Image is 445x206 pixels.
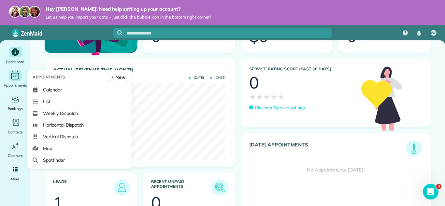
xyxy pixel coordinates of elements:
[30,96,129,107] a: List
[4,82,27,89] span: Appointments
[43,87,62,93] span: Calendar
[249,67,355,71] h3: Service Rating score (past 30 days)
[408,142,421,155] img: icon_todays_appointments-901f7ab196bb0bea1936b74009e4eb5ffbc2d2711fa7634e0d609ed5ef32b18b.png
[249,142,406,157] h3: [DATE] Appointments
[151,28,161,44] div: 0
[270,91,278,103] span: ★
[210,76,225,79] span: [DATE]
[412,26,426,40] div: Notifications
[3,141,28,159] a: Cleaners
[43,157,65,163] span: Spotfinder
[249,91,256,103] span: ★
[115,74,125,80] span: New
[113,30,122,35] button: Focus search
[189,76,204,79] span: [DATE]
[3,70,28,89] a: Appointments
[115,181,128,194] img: icon_leads-1bed01f49abd5b7fead27621c3d59655bb73ed531f8eeb49469d10e621d6b896.png
[278,91,285,103] span: ★
[431,31,437,36] span: WC
[30,143,129,154] a: Map
[29,6,40,18] img: michelle-19f622bdf1676172e81f8f8fba1fb50e276960ebfe0243fe18214015130c80e4.jpg
[30,131,129,143] a: Vertical Dispatch
[347,28,357,44] div: 0
[43,122,84,128] span: Horizontal Dispatch
[151,179,212,196] h3: Recent unpaid appointments
[9,6,21,18] img: maria-72a9807cf96188c08ef61303f053569d2e2a8a1cde33d635c8a3ac13582a053d.jpg
[241,157,431,184] div: No Appointments [DATE]!
[43,110,78,117] span: Weekly Dispatch
[249,28,269,44] div: $0
[255,104,305,111] p: Discover Service ratings
[423,184,438,199] iframe: Intercom live chat
[8,152,22,159] span: Cleaners
[30,84,129,96] a: Calendar
[11,176,19,182] span: More
[46,14,211,20] span: Let us help you import your data - just click the bubble icon in the bottom right corner!
[249,75,259,91] div: 0
[19,6,31,18] img: jorge-587dff0eeaa6aab1f244e6dc62b8924c3b6ad411094392a53c71c6c4a576187d.jpg
[33,74,65,80] span: Appointments
[249,104,305,111] a: Discover Service ratings
[117,30,122,35] svg: Focus search
[53,179,114,196] h3: Leads
[30,119,129,131] a: Horizontal Dispatch
[3,117,28,135] a: Contacts
[8,105,23,112] span: Bookings
[436,184,441,189] span: 3
[8,129,22,135] span: Contacts
[263,91,270,103] span: ★
[43,145,52,152] span: Map
[30,154,129,166] a: Spotfinder
[53,67,228,73] h3: Actual Revenue this month
[3,47,28,65] a: Dashboard
[397,25,445,40] nav: Main
[43,133,78,140] span: Vertical Dispatch
[6,59,24,65] span: Dashboard
[43,98,50,105] span: List
[30,107,129,119] a: Weekly Dispatch
[213,181,226,194] img: icon_unpaid_appointments-47b8ce3997adf2238b356f14209ab4cced10bd1f174958f3ca8f1d0dd7fffeee.png
[3,94,28,112] a: Bookings
[108,73,129,81] a: New
[256,91,263,103] span: ★
[46,6,211,12] strong: Hey [PERSON_NAME]! Need help setting up your account?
